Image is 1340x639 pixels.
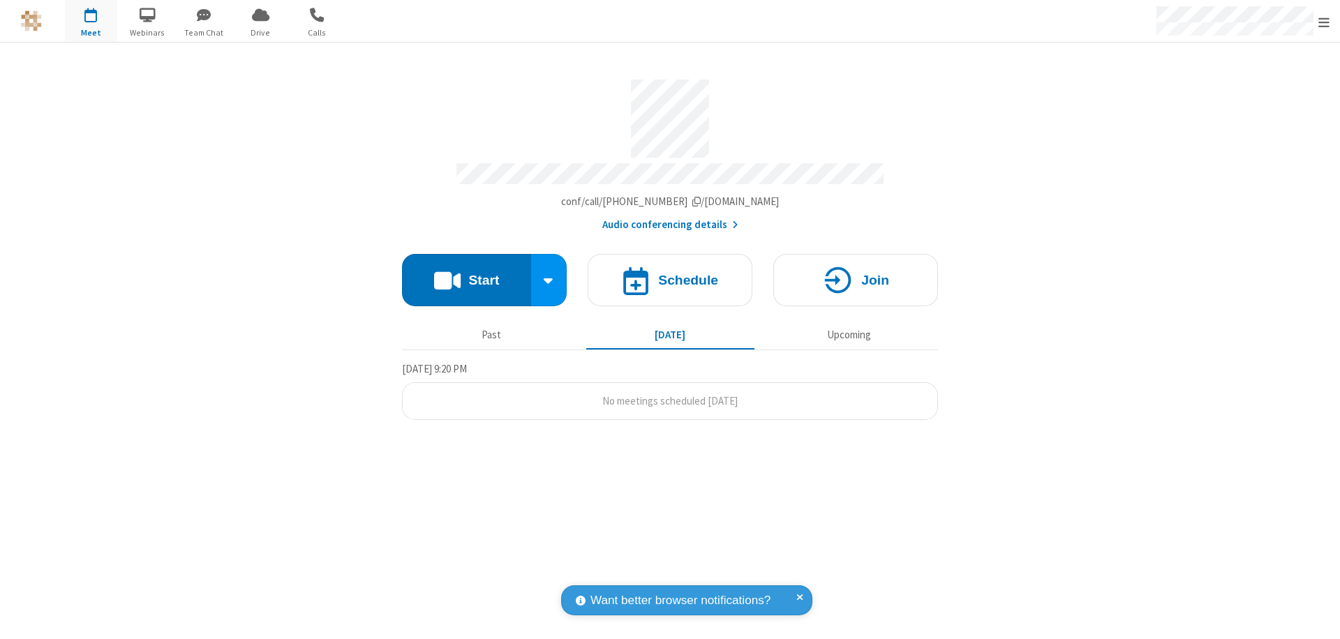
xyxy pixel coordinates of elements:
[402,362,467,375] span: [DATE] 9:20 PM
[602,394,738,407] span: No meetings scheduled [DATE]
[531,254,567,306] div: Start conference options
[65,27,117,39] span: Meet
[234,27,287,39] span: Drive
[178,27,230,39] span: Team Chat
[402,254,531,306] button: Start
[586,322,754,348] button: [DATE]
[561,194,780,210] button: Copy my meeting room linkCopy my meeting room link
[468,273,499,287] h4: Start
[291,27,343,39] span: Calls
[561,195,780,208] span: Copy my meeting room link
[658,273,718,287] h4: Schedule
[602,217,738,233] button: Audio conferencing details
[773,254,938,306] button: Join
[21,10,42,31] img: QA Selenium DO NOT DELETE OR CHANGE
[121,27,174,39] span: Webinars
[402,361,938,421] section: Today's Meetings
[861,273,889,287] h4: Join
[588,254,752,306] button: Schedule
[408,322,576,348] button: Past
[402,69,938,233] section: Account details
[590,592,770,610] span: Want better browser notifications?
[765,322,933,348] button: Upcoming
